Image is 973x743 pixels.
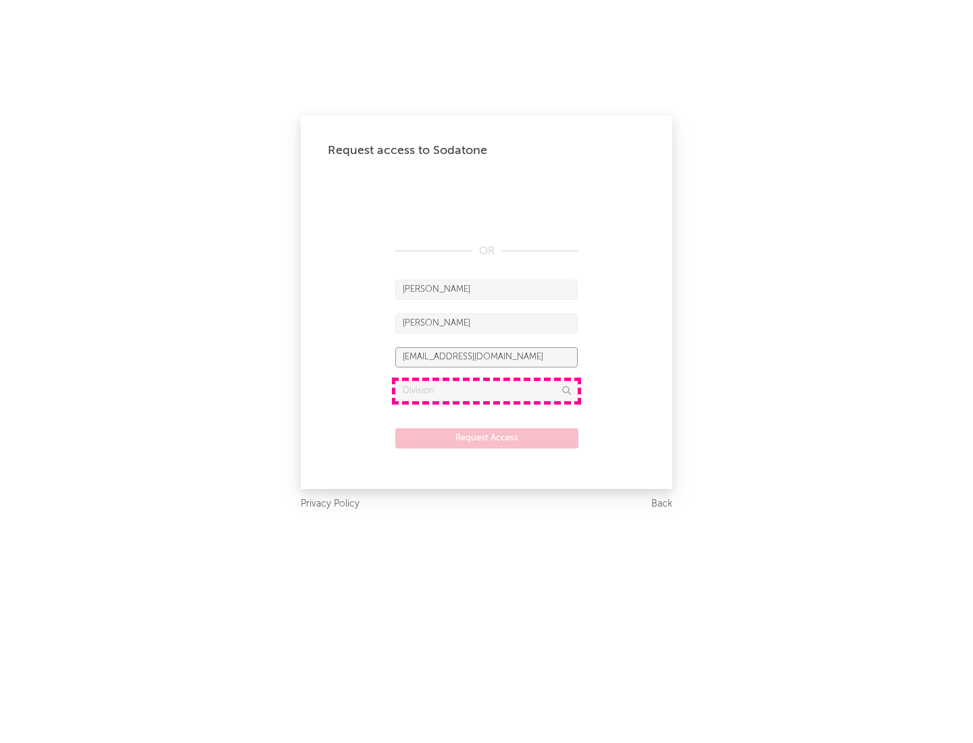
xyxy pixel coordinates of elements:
[328,143,645,159] div: Request access to Sodatone
[395,280,578,300] input: First Name
[395,313,578,334] input: Last Name
[395,347,578,367] input: Email
[301,496,359,513] a: Privacy Policy
[395,243,578,259] div: OR
[395,428,578,449] button: Request Access
[395,381,578,401] input: Division
[651,496,672,513] a: Back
